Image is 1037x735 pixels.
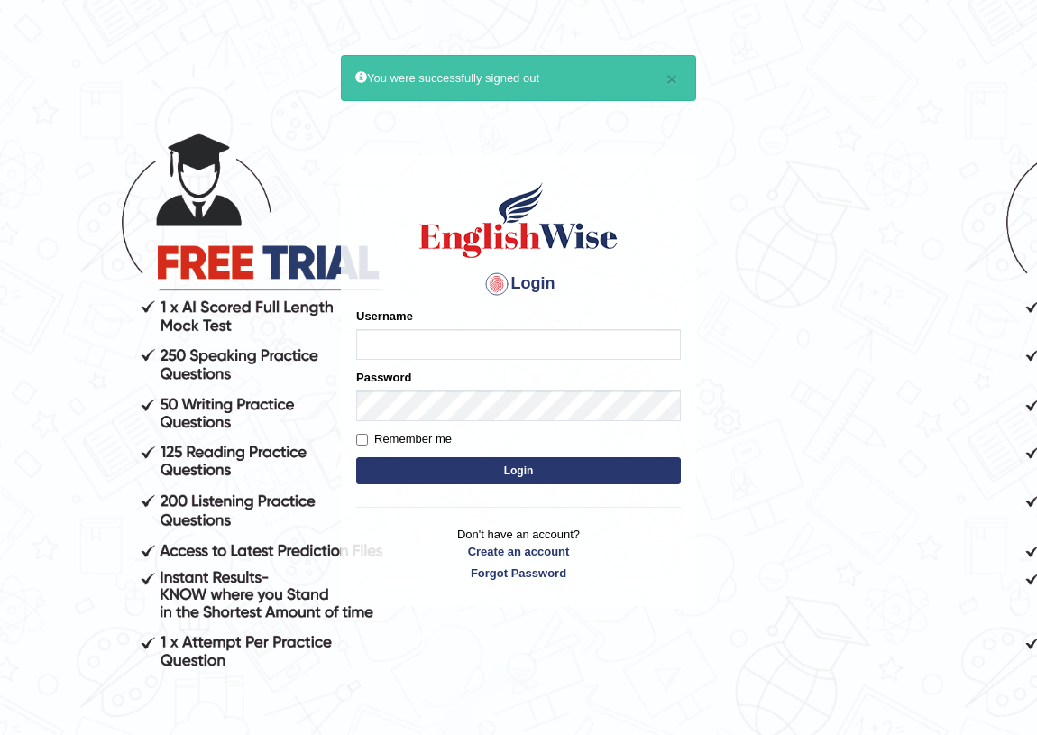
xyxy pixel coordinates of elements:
[666,69,677,88] button: ×
[416,179,621,261] img: Logo of English Wise sign in for intelligent practice with AI
[341,55,696,101] div: You were successfully signed out
[356,543,681,560] a: Create an account
[356,565,681,582] a: Forgot Password
[356,434,368,446] input: Remember me
[356,369,411,386] label: Password
[356,308,413,325] label: Username
[356,526,681,582] p: Don't have an account?
[356,430,452,448] label: Remember me
[356,270,681,299] h4: Login
[356,457,681,484] button: Login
